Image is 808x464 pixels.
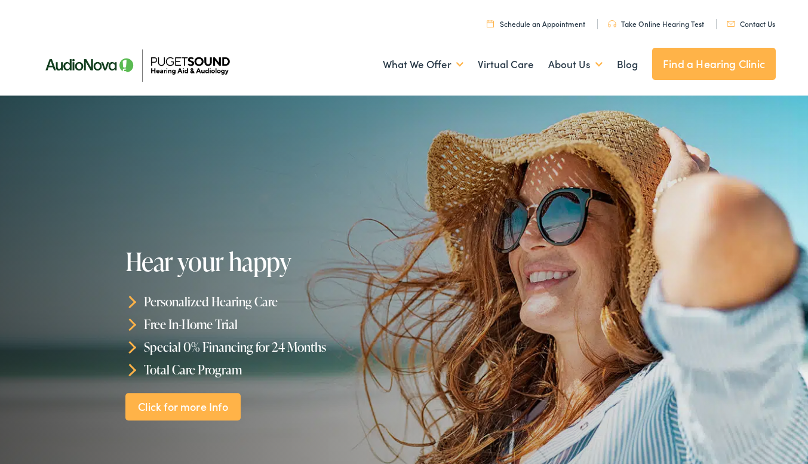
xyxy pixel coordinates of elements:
a: Take Online Hearing Test [608,19,704,29]
a: Blog [617,42,638,87]
li: Total Care Program [125,358,408,381]
a: Find a Hearing Clinic [652,48,776,80]
a: Schedule an Appointment [487,19,585,29]
li: Special 0% Financing for 24 Months [125,336,408,358]
li: Free In-Home Trial [125,313,408,336]
a: What We Offer [383,42,463,87]
a: About Us [548,42,603,87]
h1: Hear your happy [125,248,408,275]
img: utility icon [487,20,494,27]
li: Personalized Hearing Care [125,290,408,313]
img: utility icon [727,21,735,27]
a: Click for more Info [125,393,241,421]
a: Virtual Care [478,42,534,87]
img: utility icon [608,20,616,27]
a: Contact Us [727,19,775,29]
